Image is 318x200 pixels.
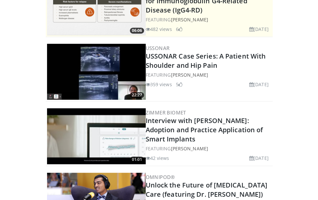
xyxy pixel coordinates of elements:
div: FEATURING [146,16,271,23]
a: [PERSON_NAME] [171,145,208,152]
div: FEATURING [146,145,271,152]
a: 22:27 [47,44,146,100]
a: Interview with [PERSON_NAME]: Adoption and Practice Application of Smart Implants [146,116,263,143]
span: 22:27 [130,92,144,98]
li: [DATE] [249,26,269,33]
li: 359 views [146,81,172,88]
li: 6 [176,26,183,33]
a: Omnipod® [146,174,175,180]
img: 9076d05d-1948-43d5-895b-0b32d3e064e7.300x170_q85_crop-smart_upscale.jpg [47,108,146,164]
div: FEATURING [146,71,271,78]
a: Zimmer Biomet [146,109,186,116]
a: USSONAR [146,45,170,51]
img: aa47c24e-99a3-459f-bf79-a08fdf1e8e10.300x170_q85_crop-smart_upscale.jpg [47,44,146,100]
li: [DATE] [249,81,269,88]
span: 06:06 [130,28,144,34]
a: [PERSON_NAME] [171,16,208,23]
a: USSONAR Case Series: A Patient With Shoulder and Hip Pain [146,52,266,70]
li: [DATE] [249,155,269,162]
span: 01:01 [130,157,144,162]
a: Unlock the Future of [MEDICAL_DATA] Care (featuring Dr. [PERSON_NAME]) [146,181,268,199]
li: 5 [176,81,183,88]
li: 42 views [146,155,169,162]
a: [PERSON_NAME] [171,72,208,78]
li: 482 views [146,26,172,33]
a: 01:01 [47,108,146,164]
